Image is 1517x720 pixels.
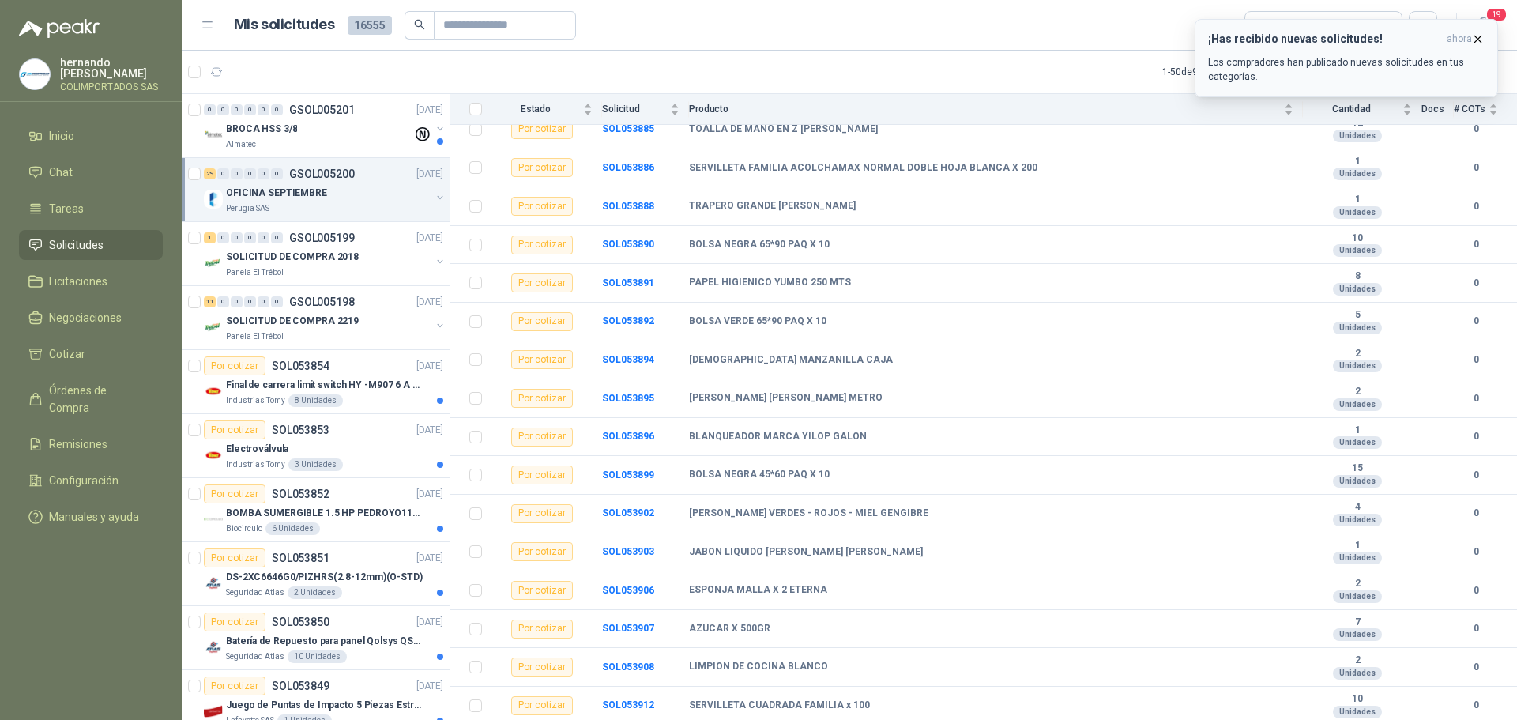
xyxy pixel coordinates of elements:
[226,650,284,663] p: Seguridad Atlas
[511,236,573,254] div: Por cotizar
[289,168,355,179] p: GSOL005200
[258,296,269,307] div: 0
[689,661,828,673] b: LIMPION DE COCINA BLANCO
[204,100,446,151] a: 0 0 0 0 0 0 GSOL005201[DATE] Company LogoBROCA HSS 3/8Almatec
[204,292,446,343] a: 11 0 0 0 0 0 GSOL005198[DATE] Company LogoSOLICITUD DE COMPRA 2219Panela El Trébol
[217,296,229,307] div: 0
[1454,314,1498,329] b: 0
[511,504,573,523] div: Por cotizar
[258,104,269,115] div: 0
[1303,501,1412,514] b: 4
[1333,475,1382,488] div: Unidades
[226,330,284,343] p: Panela El Trébol
[226,250,359,265] p: SOLICITUD DE COMPRA 2018
[1333,206,1382,219] div: Unidades
[49,273,107,290] span: Licitaciones
[602,699,654,711] a: SOL053912
[602,623,654,634] b: SOL053907
[226,378,423,393] p: Final de carrera limit switch HY -M907 6 A - 250 V a.c
[272,680,329,692] p: SOL053849
[511,466,573,484] div: Por cotizar
[602,393,654,404] a: SOL053895
[511,658,573,677] div: Por cotizar
[226,458,285,471] p: Industrias Tomy
[1303,462,1412,475] b: 15
[231,168,243,179] div: 0
[244,232,256,243] div: 0
[416,167,443,182] p: [DATE]
[511,542,573,561] div: Por cotizar
[1447,32,1472,46] span: ahora
[217,232,229,243] div: 0
[511,350,573,369] div: Por cotizar
[49,508,139,526] span: Manuales y ayuda
[416,679,443,694] p: [DATE]
[511,158,573,177] div: Por cotizar
[182,606,450,670] a: Por cotizarSOL053850[DATE] Company LogoBatería de Repuesto para panel Qolsys QS9302Seguridad Atla...
[602,546,654,557] a: SOL053903
[602,315,654,326] b: SOL053892
[272,552,329,564] p: SOL053851
[511,273,573,292] div: Por cotizar
[348,16,392,35] span: 16555
[272,424,329,435] p: SOL053853
[1454,199,1498,214] b: 0
[1333,552,1382,564] div: Unidades
[231,104,243,115] div: 0
[271,168,283,179] div: 0
[511,312,573,331] div: Por cotizar
[1454,391,1498,406] b: 0
[204,574,223,593] img: Company Logo
[1303,616,1412,629] b: 7
[1333,398,1382,411] div: Unidades
[19,230,163,260] a: Solicitudes
[689,623,770,635] b: AZUCAR X 500GR
[1333,322,1382,334] div: Unidades
[602,123,654,134] a: SOL053885
[689,277,851,289] b: PAPEL HIGIENICO YUMBO 250 MTS
[204,168,216,179] div: 29
[204,484,265,503] div: Por cotizar
[49,309,122,326] span: Negociaciones
[204,232,216,243] div: 1
[272,616,329,628] p: SOL053850
[602,201,654,212] b: SOL053888
[49,127,74,145] span: Inicio
[204,254,223,273] img: Company Logo
[182,478,450,542] a: Por cotizarSOL053852[DATE] Company LogoBOMBA SUMERGIBLE 1.5 HP PEDROYO110 VOLTIOSBiocirculo6 Unid...
[19,157,163,187] a: Chat
[244,104,256,115] div: 0
[226,522,262,535] p: Biocirculo
[689,123,878,136] b: TOALLA DE MANO EN Z [PERSON_NAME]
[226,186,327,201] p: OFICINA SEPTIEMBRE
[1303,194,1412,206] b: 1
[416,487,443,502] p: [DATE]
[19,266,163,296] a: Licitaciones
[1454,545,1498,560] b: 0
[204,638,223,657] img: Company Logo
[1470,11,1498,40] button: 19
[234,13,335,36] h1: Mis solicitudes
[226,586,284,599] p: Seguridad Atlas
[491,104,580,115] span: Estado
[19,19,100,38] img: Logo peakr
[416,295,443,310] p: [DATE]
[60,57,163,79] p: hernando [PERSON_NAME]
[602,507,654,518] a: SOL053902
[226,122,297,137] p: BROCA HSS 3/8
[226,698,423,713] p: Juego de Puntas de Impacto 5 Piezas Estrella PH2 de 2'' Zanco 1/4'' Truper
[271,296,283,307] div: 0
[19,339,163,369] a: Cotizar
[1303,424,1412,437] b: 1
[217,168,229,179] div: 0
[288,586,342,599] div: 2 Unidades
[1303,386,1412,398] b: 2
[602,162,654,173] a: SOL053886
[1454,468,1498,483] b: 0
[1454,352,1498,368] b: 0
[19,194,163,224] a: Tareas
[49,472,119,489] span: Configuración
[1454,276,1498,291] b: 0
